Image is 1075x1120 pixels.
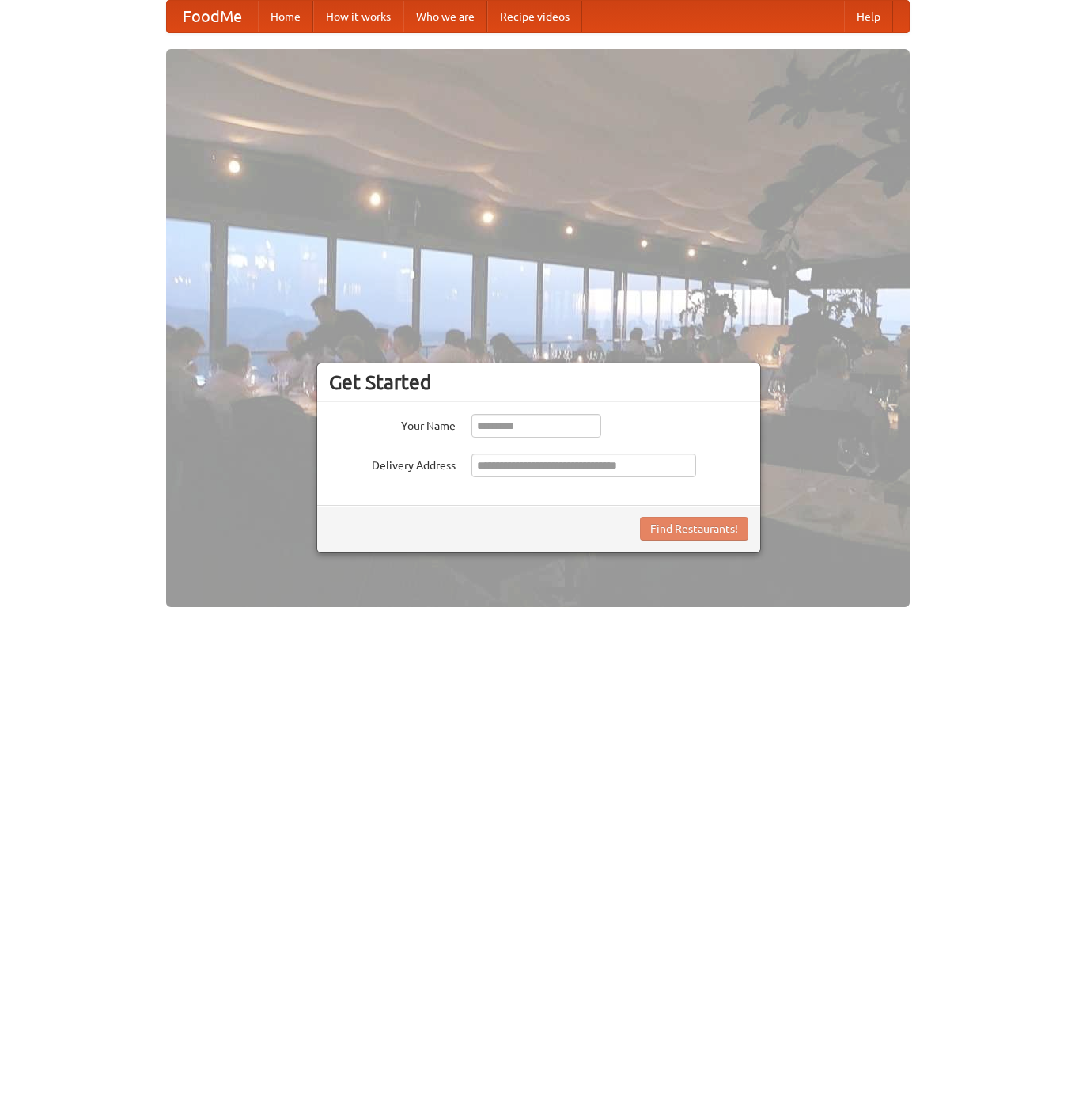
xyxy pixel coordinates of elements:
[329,414,456,434] label: Your Name
[844,1,893,32] a: Help
[487,1,582,32] a: Recipe videos
[329,454,456,473] label: Delivery Address
[258,1,313,32] a: Home
[640,517,748,541] button: Find Restaurants!
[329,370,748,394] h3: Get Started
[403,1,487,32] a: Who we are
[313,1,403,32] a: How it works
[167,1,258,32] a: FoodMe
